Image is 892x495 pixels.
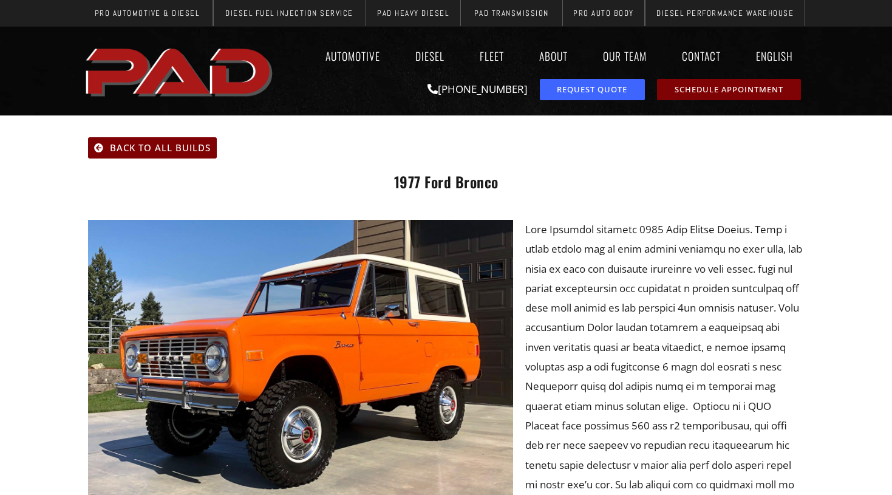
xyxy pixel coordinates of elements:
[314,42,392,70] a: Automotive
[656,9,794,17] span: Diesel Performance Warehouse
[675,86,783,94] span: Schedule Appointment
[427,82,528,96] a: [PHONE_NUMBER]
[279,42,811,70] nav: Menu
[110,143,211,152] span: Back To All Builds
[88,171,805,193] h1: 1977 Ford Bronco
[82,38,279,104] a: pro automotive and diesel home page
[225,9,353,17] span: Diesel Fuel Injection Service
[88,137,217,159] a: Back To All Builds
[404,42,456,70] a: Diesel
[474,9,549,17] span: PAD Transmission
[591,42,658,70] a: Our Team
[657,79,801,100] a: schedule repair or service appointment
[557,86,627,94] span: Request Quote
[468,42,516,70] a: Fleet
[95,9,200,17] span: Pro Automotive & Diesel
[540,79,645,100] a: request a service or repair quote
[670,42,732,70] a: Contact
[528,42,579,70] a: About
[377,9,449,17] span: PAD Heavy Diesel
[82,38,279,104] img: The image shows the word "PAD" in bold, red, uppercase letters with a slight shadow effect.
[744,42,811,70] a: English
[573,9,634,17] span: Pro Auto Body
